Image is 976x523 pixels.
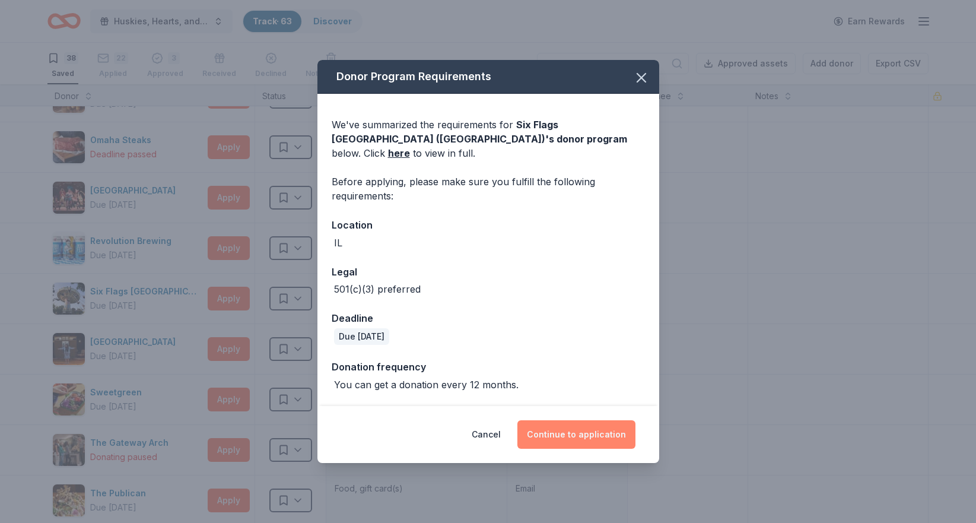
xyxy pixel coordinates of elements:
div: Due [DATE] [334,328,389,345]
a: here [388,146,410,160]
div: You can get a donation every 12 months. [334,378,519,392]
div: Donor Program Requirements [317,60,659,94]
div: Location [332,217,645,233]
div: Legal [332,264,645,280]
button: Cancel [472,420,501,449]
div: Before applying, please make sure you fulfill the following requirements: [332,175,645,203]
div: 501(c)(3) preferred [334,282,421,296]
div: Deadline [332,310,645,326]
div: Donation frequency [332,359,645,375]
button: Continue to application [517,420,635,449]
div: IL [334,236,342,250]
div: We've summarized the requirements for below. Click to view in full. [332,118,645,160]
